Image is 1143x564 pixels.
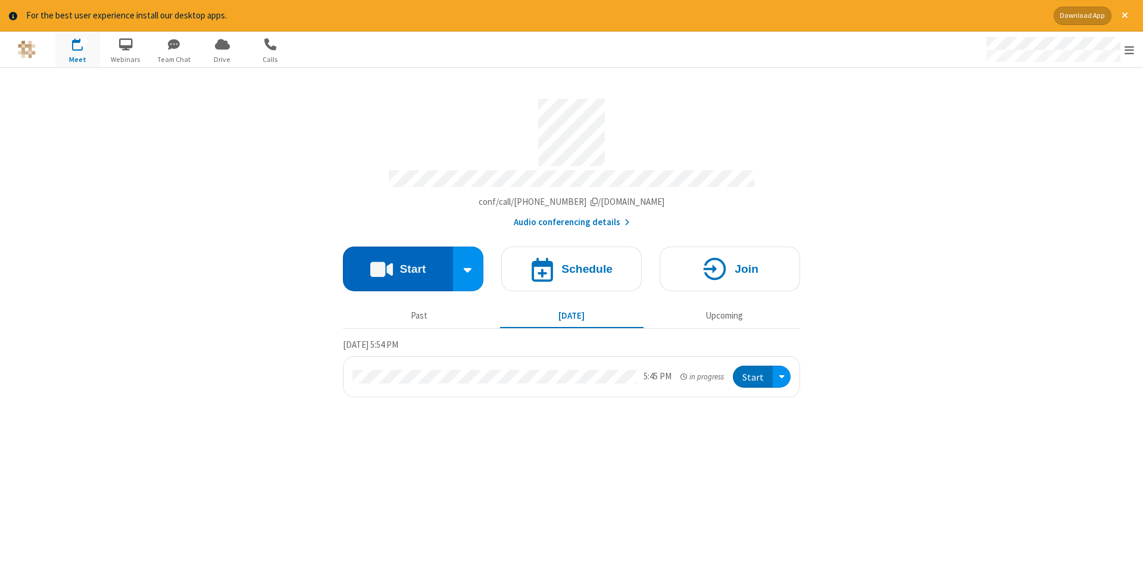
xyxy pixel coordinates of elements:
[348,305,491,328] button: Past
[479,195,665,209] button: Copy my meeting room linkCopy my meeting room link
[479,196,665,207] span: Copy my meeting room link
[343,338,800,397] section: Today's Meetings
[975,32,1143,67] div: Open menu
[55,54,100,65] span: Meet
[680,371,724,382] em: in progress
[773,366,791,388] div: Open menu
[248,54,293,65] span: Calls
[735,263,758,275] h4: Join
[660,247,800,291] button: Join
[80,38,88,47] div: 1
[343,339,398,350] span: [DATE] 5:54 PM
[399,263,426,275] h4: Start
[733,366,773,388] button: Start
[453,247,484,291] div: Start conference options
[561,263,613,275] h4: Schedule
[343,247,453,291] button: Start
[1054,7,1111,25] button: Download App
[104,54,148,65] span: Webinars
[514,216,630,229] button: Audio conferencing details
[1116,7,1134,25] button: Close alert
[501,247,642,291] button: Schedule
[1113,533,1134,556] iframe: Chat
[200,54,245,65] span: Drive
[343,90,800,229] section: Account details
[4,32,49,67] button: Logo
[652,305,796,328] button: Upcoming
[500,305,644,328] button: [DATE]
[152,54,196,65] span: Team Chat
[18,40,36,58] img: QA Selenium DO NOT DELETE OR CHANGE
[26,9,1045,23] div: For the best user experience install our desktop apps.
[644,370,672,384] div: 5:45 PM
